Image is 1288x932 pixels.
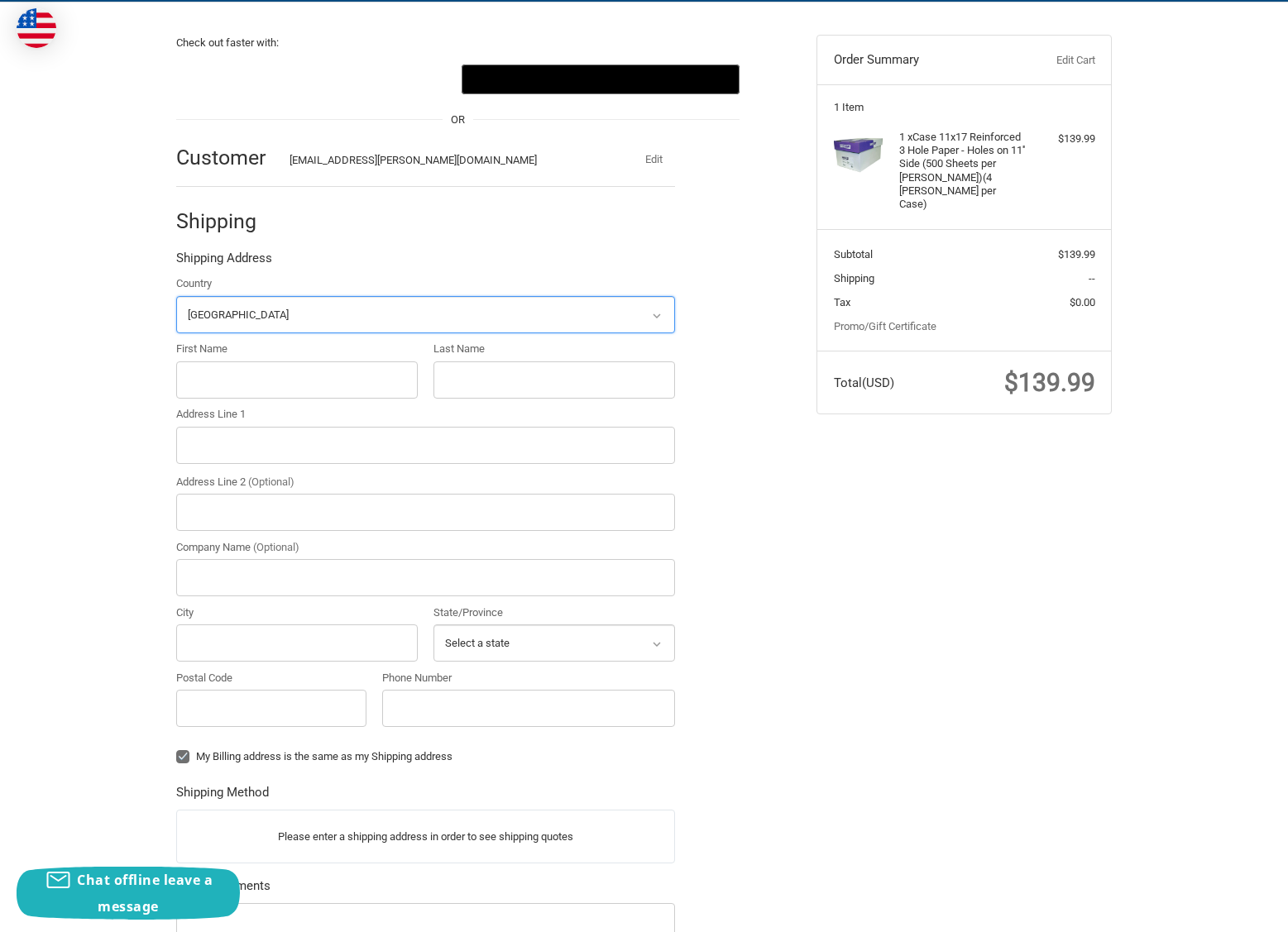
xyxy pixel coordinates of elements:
[433,605,675,621] label: State/Province
[433,341,675,357] label: Last Name
[253,541,299,553] small: (Optional)
[1058,248,1095,260] span: $139.99
[443,112,473,128] span: OR
[176,35,740,51] p: Check out faster with:
[176,275,675,292] label: Country
[462,65,740,94] button: Google Pay
[834,320,936,332] a: Promo/Gift Certificate
[176,750,675,763] label: My Billing address is the same as my Shipping address
[17,8,56,48] img: duty and tax information for United States
[899,131,1026,212] h4: 1 x Case 11x17 Reinforced 3 Hole Paper - Holes on 11'' Side (500 Sheets per [PERSON_NAME])(4 [PER...
[382,670,675,686] label: Phone Number
[834,101,1095,114] h3: 1 Item
[1070,296,1095,308] span: $0.00
[77,871,213,915] span: Chat offline leave a message
[177,820,674,853] p: Please enter a shipping address in order to see shipping quotes
[176,208,273,234] h2: Shipping
[248,476,294,488] small: (Optional)
[290,152,601,169] div: [EMAIL_ADDRESS][PERSON_NAME][DOMAIN_NAME]
[176,670,366,686] label: Postal Code
[176,145,273,170] h2: Customer
[632,148,675,171] button: Edit
[176,783,269,810] legend: Shipping Method
[1089,272,1095,284] span: --
[1030,131,1095,147] div: $139.99
[834,248,873,260] span: Subtotal
[1004,368,1095,397] span: $139.99
[834,296,850,308] span: Tax
[176,605,418,621] label: City
[834,52,1013,69] h3: Order Summary
[176,474,675,490] label: Address Line 2
[17,867,240,920] button: Chat offline leave a message
[834,272,874,284] span: Shipping
[1013,52,1094,69] a: Edit Cart
[176,406,675,423] label: Address Line 1
[176,249,272,275] legend: Shipping Address
[834,375,894,390] span: Total (USD)
[176,341,418,357] label: First Name
[176,539,675,556] label: Company Name
[176,65,455,94] iframe: PayPal-paypal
